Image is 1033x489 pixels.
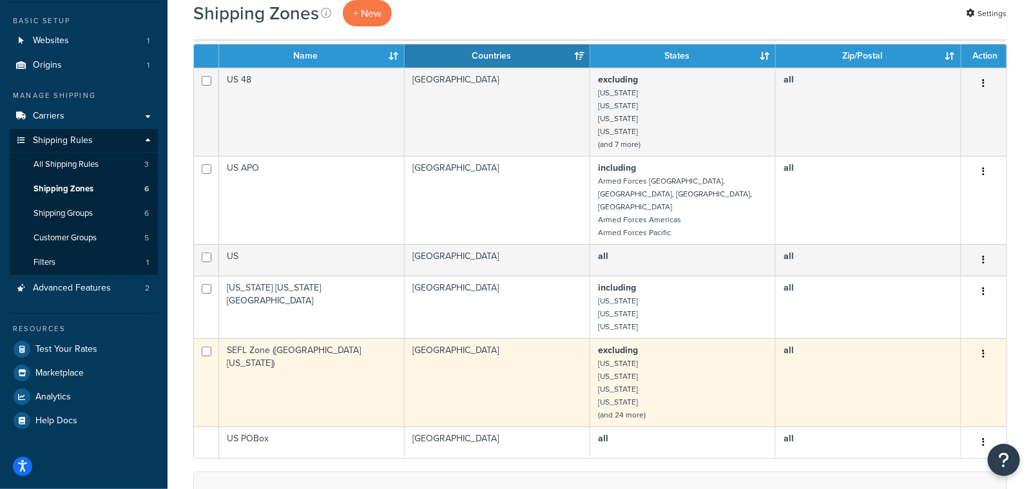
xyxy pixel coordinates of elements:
[405,244,590,276] td: [GEOGRAPHIC_DATA]
[10,323,158,334] div: Resources
[598,113,638,124] small: [US_STATE]
[598,295,638,307] small: [US_STATE]
[405,338,590,427] td: [GEOGRAPHIC_DATA]
[598,281,636,294] b: including
[219,427,405,458] td: US POBox
[10,251,158,274] li: Filters
[35,392,71,403] span: Analytics
[598,432,608,445] b: all
[784,432,794,445] b: all
[34,159,99,170] span: All Shipping Rules
[405,156,590,244] td: [GEOGRAPHIC_DATA]
[33,35,69,46] span: Websites
[598,249,608,263] b: all
[598,87,638,99] small: [US_STATE]
[10,129,158,276] li: Shipping Rules
[34,233,97,244] span: Customer Groups
[33,283,111,294] span: Advanced Features
[405,427,590,458] td: [GEOGRAPHIC_DATA]
[784,249,794,263] b: all
[598,227,671,238] small: Armed Forces Pacific
[598,161,636,175] b: including
[784,73,794,86] b: all
[33,60,62,71] span: Origins
[10,226,158,250] li: Customer Groups
[219,338,405,427] td: SEFL Zone ([GEOGRAPHIC_DATA][US_STATE])
[598,383,638,395] small: [US_STATE]
[147,35,150,46] span: 1
[34,257,55,268] span: Filters
[10,29,158,53] li: Websites
[10,251,158,274] a: Filters 1
[144,159,149,170] span: 3
[34,208,93,219] span: Shipping Groups
[10,15,158,26] div: Basic Setup
[219,44,405,68] th: Name: activate to sort column ascending
[147,60,150,71] span: 1
[784,161,794,175] b: all
[598,139,641,150] small: (and 7 more)
[405,276,590,338] td: [GEOGRAPHIC_DATA]
[219,244,405,276] td: US
[10,129,158,153] a: Shipping Rules
[776,44,961,68] th: Zip/Postal: activate to sort column ascending
[144,208,149,219] span: 6
[598,343,638,357] b: excluding
[33,111,64,122] span: Carriers
[961,44,1007,68] th: Action
[145,283,150,294] span: 2
[193,1,319,26] h1: Shipping Zones
[988,444,1020,476] button: Open Resource Center
[598,396,638,408] small: [US_STATE]
[598,175,752,213] small: Armed Forces [GEOGRAPHIC_DATA], [GEOGRAPHIC_DATA], [GEOGRAPHIC_DATA], [GEOGRAPHIC_DATA]
[598,370,638,382] small: [US_STATE]
[10,338,158,361] a: Test Your Rates
[10,385,158,408] a: Analytics
[598,321,638,332] small: [US_STATE]
[219,276,405,338] td: [US_STATE] [US_STATE] [GEOGRAPHIC_DATA]
[10,104,158,128] a: Carriers
[598,214,681,225] small: Armed Forces Americas
[10,276,158,300] a: Advanced Features 2
[10,202,158,225] a: Shipping Groups 6
[10,276,158,300] li: Advanced Features
[10,153,158,177] li: All Shipping Rules
[219,68,405,156] td: US 48
[10,153,158,177] a: All Shipping Rules 3
[10,177,158,201] a: Shipping Zones 6
[10,53,158,77] a: Origins 1
[598,73,638,86] b: excluding
[10,90,158,101] div: Manage Shipping
[598,126,638,137] small: [US_STATE]
[219,156,405,244] td: US APO
[784,281,794,294] b: all
[35,344,97,355] span: Test Your Rates
[405,44,590,68] th: Countries: activate to sort column ascending
[590,44,776,68] th: States: activate to sort column ascending
[405,68,590,156] td: [GEOGRAPHIC_DATA]
[10,361,158,385] a: Marketplace
[144,233,149,244] span: 5
[598,409,646,421] small: (and 24 more)
[10,226,158,250] a: Customer Groups 5
[10,177,158,201] li: Shipping Zones
[33,135,93,146] span: Shipping Rules
[35,416,77,427] span: Help Docs
[967,5,1007,23] a: Settings
[10,409,158,432] a: Help Docs
[35,368,84,379] span: Marketplace
[784,343,794,357] b: all
[146,257,149,268] span: 1
[10,53,158,77] li: Origins
[10,202,158,225] li: Shipping Groups
[34,184,93,195] span: Shipping Zones
[144,184,149,195] span: 6
[598,308,638,320] small: [US_STATE]
[10,29,158,53] a: Websites 1
[598,100,638,111] small: [US_STATE]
